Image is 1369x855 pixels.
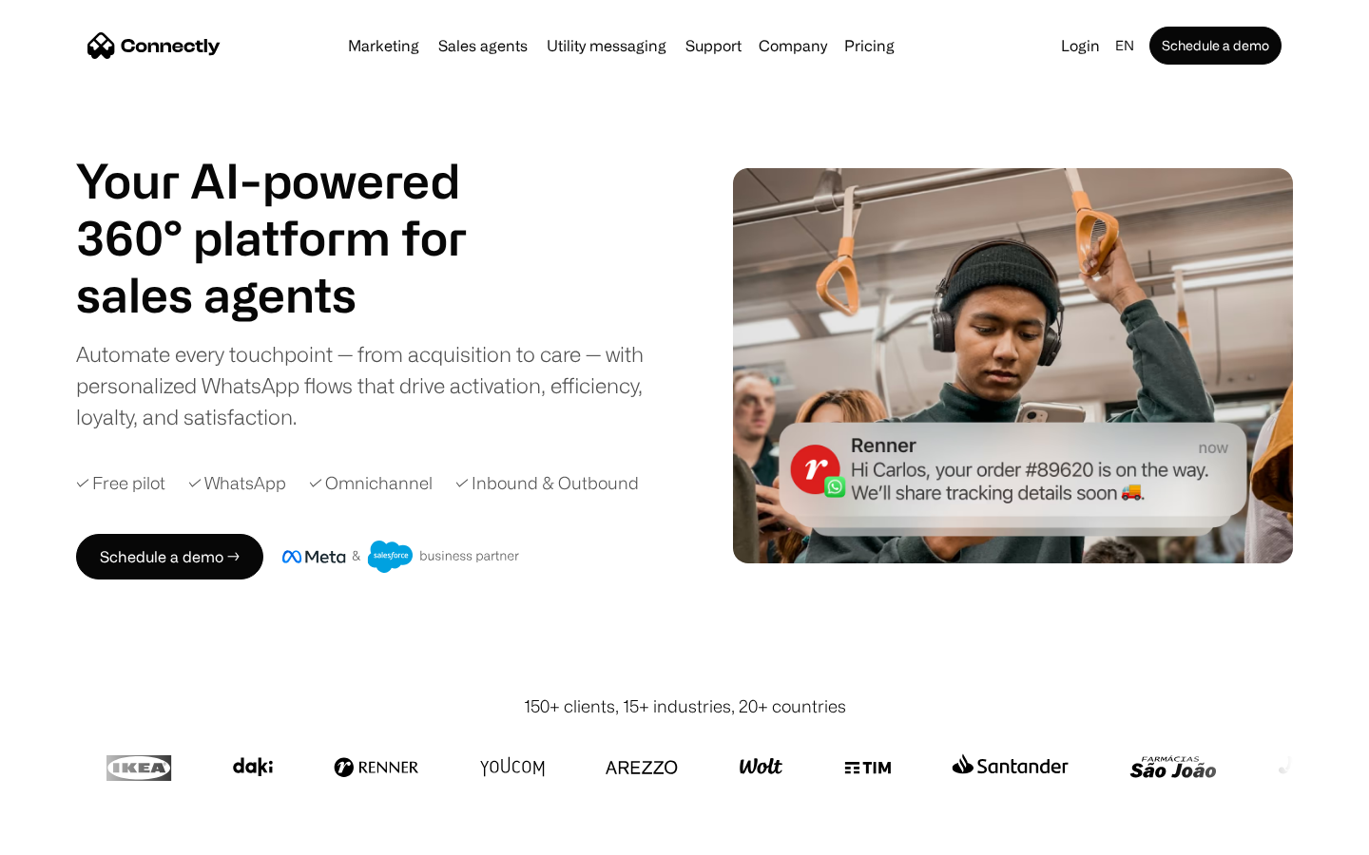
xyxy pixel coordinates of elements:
[539,38,674,53] a: Utility messaging
[19,820,114,848] aside: Language selected: English
[1149,27,1282,65] a: Schedule a demo
[76,152,513,266] h1: Your AI-powered 360° platform for
[76,470,165,496] div: ✓ Free pilot
[524,693,846,719] div: 150+ clients, 15+ industries, 20+ countries
[678,38,749,53] a: Support
[76,266,513,323] h1: sales agents
[188,470,286,496] div: ✓ WhatsApp
[759,32,827,59] div: Company
[309,470,433,496] div: ✓ Omnichannel
[282,541,520,573] img: Meta and Salesforce business partner badge.
[1053,32,1108,59] a: Login
[837,38,902,53] a: Pricing
[340,38,427,53] a: Marketing
[431,38,535,53] a: Sales agents
[38,822,114,848] ul: Language list
[76,338,675,432] div: Automate every touchpoint — from acquisition to care — with personalized WhatsApp flows that driv...
[76,534,263,579] a: Schedule a demo →
[455,470,639,496] div: ✓ Inbound & Outbound
[1115,32,1134,59] div: en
